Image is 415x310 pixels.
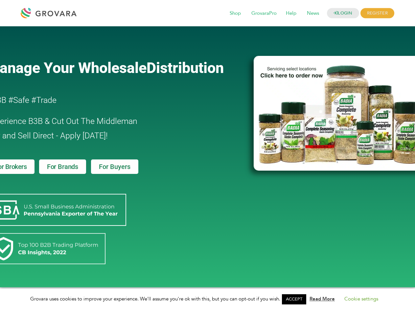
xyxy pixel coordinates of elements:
[281,7,301,20] span: Help
[281,10,301,17] a: Help
[310,296,335,302] a: Read More
[225,10,245,17] a: Shop
[302,10,324,17] a: News
[282,294,306,304] a: ACCEPT
[91,159,138,174] a: For Buyers
[39,159,86,174] a: For Brands
[225,7,245,20] span: Shop
[247,10,281,17] a: GrovaraPro
[344,296,378,302] a: Cookie settings
[302,7,324,20] span: News
[360,8,394,18] span: REGISTER
[99,163,130,170] span: For Buyers
[30,296,385,302] span: Grovara uses cookies to improve your experience. We'll assume you're ok with this, but you can op...
[247,7,281,20] span: GrovaraPro
[147,59,224,77] span: Distribution
[47,163,78,170] span: For Brands
[327,8,359,18] a: LOGIN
